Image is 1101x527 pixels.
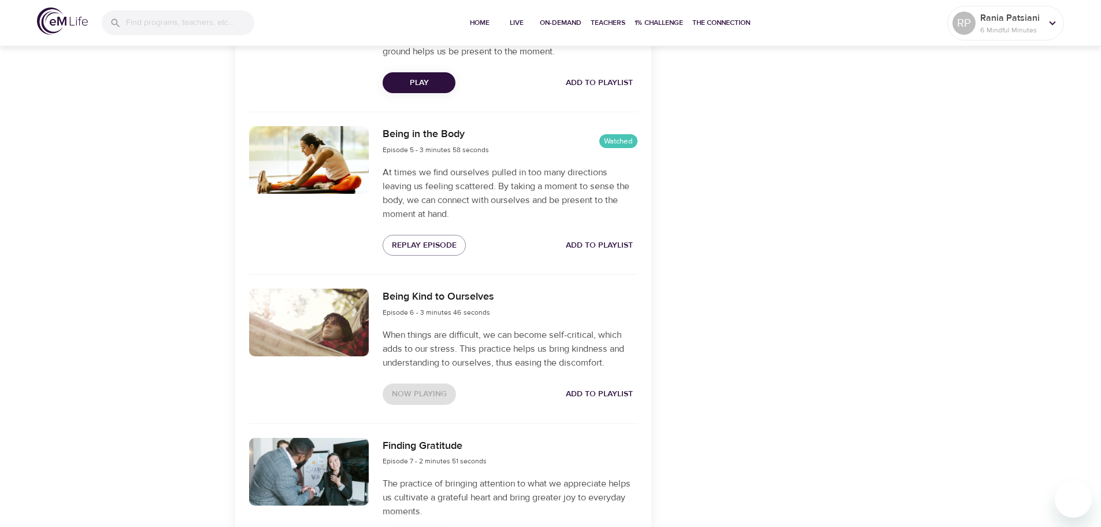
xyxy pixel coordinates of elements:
[383,477,637,518] p: The practice of bringing attention to what we appreciate helps us cultivate a grateful heart and ...
[466,17,494,29] span: Home
[591,17,625,29] span: Teachers
[383,289,494,305] h6: Being Kind to Ourselves
[383,308,490,317] span: Episode 6 - 3 minutes 46 seconds
[503,17,531,29] span: Live
[561,72,637,94] button: Add to Playlist
[383,456,487,466] span: Episode 7 - 2 minutes 51 seconds
[692,17,750,29] span: The Connection
[392,238,457,253] span: Replay Episode
[561,235,637,256] button: Add to Playlist
[383,165,637,221] p: At times we find ourselves pulled in too many directions leaving us feeling scattered. By taking ...
[383,126,489,143] h6: Being in the Body
[392,76,446,90] span: Play
[566,387,633,401] span: Add to Playlist
[383,328,637,370] p: When things are difficult, we can become self-critical, which adds to our stress. This practice h...
[635,17,683,29] span: 1% Challenge
[383,235,466,256] button: Replay Episode
[126,10,254,35] input: Find programs, teachers, etc...
[540,17,581,29] span: On-Demand
[383,72,455,94] button: Play
[980,25,1041,35] p: 6 Mindful Minutes
[599,136,637,147] span: Watched
[1055,481,1092,518] iframe: Button to launch messaging window
[952,12,976,35] div: RP
[383,145,489,154] span: Episode 5 - 3 minutes 58 seconds
[566,76,633,90] span: Add to Playlist
[383,438,487,455] h6: Finding Gratitude
[566,238,633,253] span: Add to Playlist
[980,11,1041,25] p: Rania Patsiani
[37,8,88,35] img: logo
[561,384,637,405] button: Add to Playlist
